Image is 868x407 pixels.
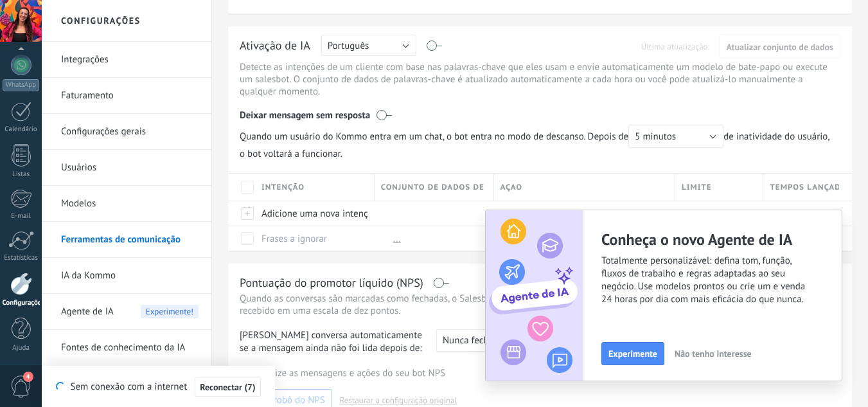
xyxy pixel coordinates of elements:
[3,125,40,134] div: Calendário
[3,254,40,262] div: Estatísticas
[61,294,114,330] span: Agente de IA
[240,38,310,55] div: Ativação de IA
[240,329,425,355] span: [PERSON_NAME] conversa automaticamente se a mensagem ainda não foi lida depois de:
[675,349,752,358] span: Não tenho interesse
[61,150,199,186] a: Usuários
[61,330,199,366] a: Fontes de conhecimento da IA
[608,349,657,358] span: Experimente
[61,222,199,258] a: Ferramentas de comunicação
[42,222,211,258] li: Ferramentas de comunicação
[3,212,40,221] div: E-mail
[240,61,840,98] p: Detecte as intenções de um cliente com base nas palavras-chave que eles usam e envie automaticame...
[61,42,199,78] a: Integrações
[635,131,676,143] span: 5 minutos
[3,170,40,179] div: Listas
[56,376,260,397] div: Sem conexão com a internet
[381,181,487,194] span: Conjunto de dados de palavras-chave
[23,372,33,382] span: 4
[240,100,840,125] div: Deixar mensagem sem resposta
[42,114,211,150] li: Configurações gerais
[3,299,40,307] div: Configurações
[61,78,199,114] a: Faturamento
[669,344,757,363] button: Não tenho interesse
[42,150,211,186] li: Usuários
[770,181,839,194] span: Tempos lançados
[255,201,368,226] div: Adicione uma nova intenção
[3,344,40,352] div: Ajuda
[61,186,199,222] a: Modelos
[195,377,260,397] button: Reconectar (7)
[240,125,840,160] span: de inatividade do usuário, o bot voltará a funcionar.
[628,125,723,148] button: 5 minutos
[601,342,664,365] button: Experimente
[261,233,327,245] a: Frases a ignorar
[486,210,583,381] img: ai_agent_activation_popup_PT.png
[42,42,211,78] li: Integrações
[240,293,840,317] p: Quando as conversas são marcadas como fechadas, o Salesbot envia uma mensagem personalizável soli...
[42,294,211,330] li: Agente de IA
[200,383,255,392] span: Reconectar (7)
[601,230,842,249] h2: Conheça o novo Agente de IA
[500,181,522,194] span: Açao
[3,79,39,91] div: WhatsApp
[261,181,305,194] span: Intenção
[682,181,712,194] span: Limite
[141,305,199,318] span: Experimente!
[42,78,211,114] li: Faturamento
[443,334,571,347] span: Nunca fechar automaticamente
[240,275,423,290] div: Pontuação do promotor líquido (NPS)
[61,258,199,294] a: IA da Kommo
[42,258,211,294] li: IA da Kommo
[393,233,401,245] a: ...
[321,35,416,56] button: Português
[61,114,199,150] a: Configurações gerais
[601,255,842,306] span: Totalmente personalizável: defina tom, função, fluxos de trabalho e regras adaptadas ao seu negóc...
[42,186,211,222] li: Modelos
[240,125,723,148] span: Quando um usuário do Kommo entra em um chat, o bot entra no modo de descanso. Depois de
[61,294,199,330] a: Agente de IA Experimente!
[42,330,211,365] li: Fontes de conhecimento da IA
[328,40,369,52] span: Português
